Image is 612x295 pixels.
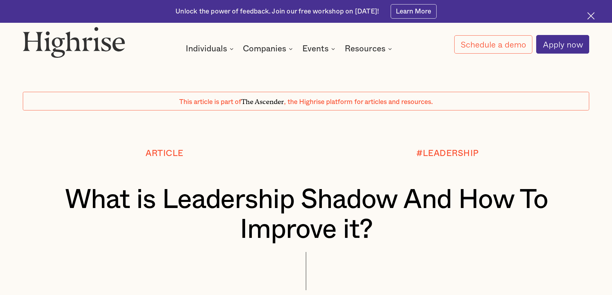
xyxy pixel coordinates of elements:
[345,45,386,53] div: Resources
[23,27,125,57] img: Highrise logo
[179,99,241,105] span: This article is part of
[146,149,183,158] div: Article
[302,45,329,53] div: Events
[186,45,235,53] div: Individuals
[302,45,337,53] div: Events
[391,4,437,19] a: Learn More
[47,185,566,245] h1: What is Leadership Shadow And How To Improve it?
[243,45,286,53] div: Companies
[587,12,595,20] img: Cross icon
[536,35,589,54] a: Apply now
[416,149,479,158] div: #LEADERSHIP
[284,99,433,105] span: , the Highrise platform for articles and resources.
[243,45,295,53] div: Companies
[241,96,284,104] span: The Ascender
[454,35,533,54] a: Schedule a demo
[345,45,394,53] div: Resources
[186,45,227,53] div: Individuals
[175,7,379,16] div: Unlock the power of feedback. Join our free workshop on [DATE]!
